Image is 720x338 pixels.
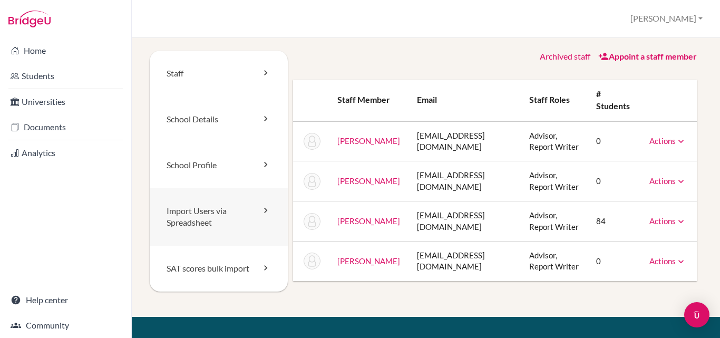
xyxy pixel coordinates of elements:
[304,213,320,230] img: Kshitiza Singh
[150,51,288,96] a: Staff
[408,201,521,242] td: [EMAIL_ADDRESS][DOMAIN_NAME]
[408,121,521,161] td: [EMAIL_ADDRESS][DOMAIN_NAME]
[626,9,707,28] button: [PERSON_NAME]
[588,201,641,242] td: 84
[521,161,587,201] td: Advisor, Report Writer
[649,136,686,146] a: Actions
[337,256,400,266] a: [PERSON_NAME]
[649,176,686,186] a: Actions
[540,51,590,61] a: Archived staff
[521,201,587,242] td: Advisor, Report Writer
[408,80,521,121] th: Email
[2,91,129,112] a: Universities
[304,173,320,190] img: Linda Allan
[2,142,129,163] a: Analytics
[304,253,320,269] img: Tara Singh
[588,161,641,201] td: 0
[598,51,697,61] a: Appoint a staff member
[2,315,129,336] a: Community
[588,80,641,121] th: # students
[649,256,686,266] a: Actions
[521,80,587,121] th: Staff roles
[337,176,400,186] a: [PERSON_NAME]
[150,96,288,142] a: School Details
[150,246,288,292] a: SAT scores bulk import
[521,121,587,161] td: Advisor, Report Writer
[521,242,587,281] td: Advisor, Report Writer
[2,40,129,61] a: Home
[150,188,288,246] a: Import Users via Spreadsheet
[684,302,709,327] div: Open Intercom Messenger
[2,65,129,86] a: Students
[649,216,686,226] a: Actions
[304,133,320,150] img: Linda Allan
[2,289,129,311] a: Help center
[408,242,521,281] td: [EMAIL_ADDRESS][DOMAIN_NAME]
[337,216,400,226] a: [PERSON_NAME]
[408,161,521,201] td: [EMAIL_ADDRESS][DOMAIN_NAME]
[588,242,641,281] td: 0
[8,11,51,27] img: Bridge-U
[588,121,641,161] td: 0
[329,80,408,121] th: Staff member
[337,136,400,146] a: [PERSON_NAME]
[150,142,288,188] a: School Profile
[2,117,129,138] a: Documents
